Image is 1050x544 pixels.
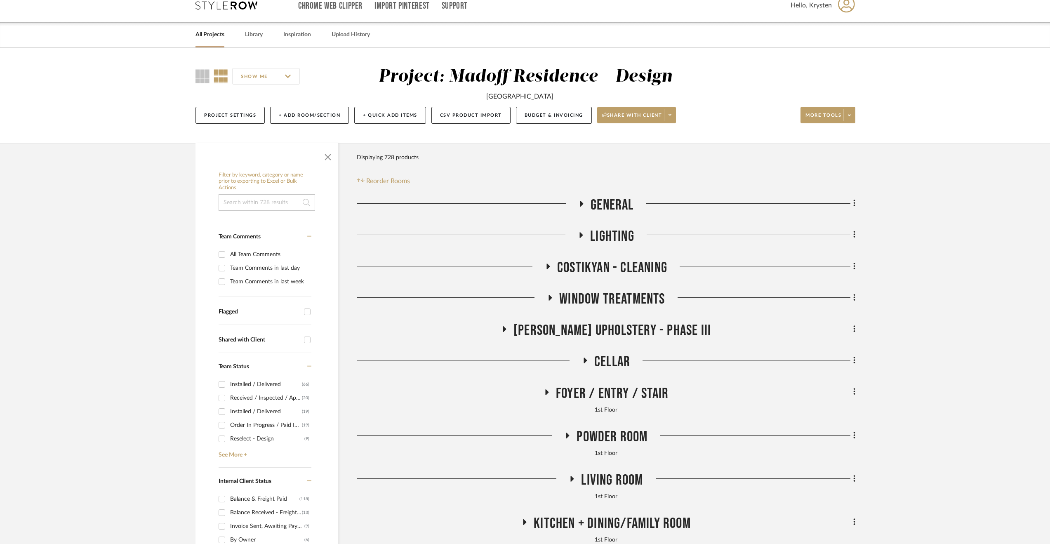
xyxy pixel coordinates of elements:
input: Search within 728 results [219,194,315,211]
span: Window Treatments [559,290,665,308]
a: See More + [217,445,311,459]
span: Team Status [219,364,249,370]
div: Reselect - Design [230,432,304,445]
span: Reorder Rooms [366,176,410,186]
div: Balance Received - Freight Due [230,506,302,519]
div: (20) [302,391,309,405]
span: Cellar [594,353,630,371]
span: Lighting [590,228,634,245]
span: Share with client [602,112,662,125]
div: 1st Floor [357,406,855,415]
span: Kitchen + Dining/Family Room [534,515,691,532]
div: (19) [302,405,309,418]
div: Flagged [219,309,300,316]
div: Team Comments in last day [230,261,309,275]
div: All Team Comments [230,248,309,261]
div: (19) [302,419,309,432]
div: (9) [304,432,309,445]
a: Chrome Web Clipper [298,2,363,9]
button: Project Settings [195,107,265,124]
button: Reorder Rooms [357,176,410,186]
div: [GEOGRAPHIC_DATA] [486,92,553,101]
div: (118) [299,492,309,506]
a: Inspiration [283,29,311,40]
h6: Filter by keyword, category or name prior to exporting to Excel or Bulk Actions [219,172,315,191]
a: Import Pinterest [374,2,430,9]
span: Hello, Krysten [791,0,832,10]
div: (13) [302,506,309,519]
span: [PERSON_NAME] Upholstery - Phase III [513,322,711,339]
div: Order In Progress / Paid In Full w/ Freight, No Balance due [230,419,302,432]
span: Foyer / Entry / Stair [556,385,669,403]
span: Internal Client Status [219,478,271,484]
button: + Add Room/Section [270,107,349,124]
a: Library [245,29,263,40]
div: 1st Floor [357,492,855,502]
div: Installed / Delivered [230,378,302,391]
button: More tools [800,107,855,123]
button: CSV Product Import [431,107,511,124]
div: (66) [302,378,309,391]
div: (9) [304,520,309,533]
span: Living Room [581,471,643,489]
a: Support [442,2,468,9]
div: Invoice Sent, Awaiting Payment [230,520,304,533]
div: Received / Inspected / Approved [230,391,302,405]
div: 1st Floor [357,449,855,458]
button: + Quick Add Items [354,107,426,124]
a: All Projects [195,29,224,40]
div: Balance & Freight Paid [230,492,299,506]
button: Close [320,147,336,164]
button: Share with client [597,107,676,123]
span: General [591,196,633,214]
span: Powder Room [577,428,647,446]
div: Shared with Client [219,337,300,344]
div: Installed / Delivered [230,405,302,418]
div: Project: Madoff Residence - Design [379,68,673,85]
div: Team Comments in last week [230,275,309,288]
span: Team Comments [219,234,261,240]
span: Costikyan - Cleaning [557,259,667,277]
span: More tools [805,112,841,125]
a: Upload History [332,29,370,40]
div: Displaying 728 products [357,149,419,166]
button: Budget & Invoicing [516,107,592,124]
